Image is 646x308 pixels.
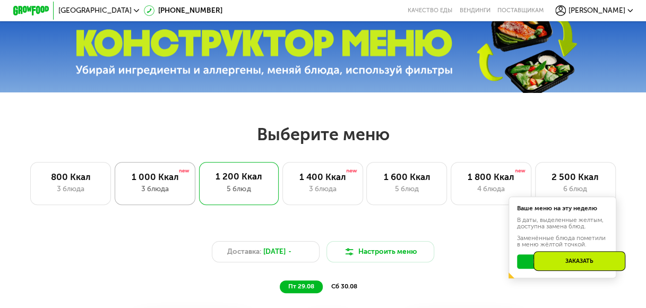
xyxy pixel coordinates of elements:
[460,172,522,182] div: 1 800 Ккал
[545,172,606,182] div: 2 500 Ккал
[376,172,437,182] div: 1 600 Ккал
[568,7,625,14] span: [PERSON_NAME]
[408,7,452,14] a: Качество еды
[331,283,357,290] span: сб 30.08
[288,283,314,290] span: пт 29.08
[263,246,286,257] span: [DATE]
[227,246,261,257] span: Доставка:
[517,235,608,248] div: Заменённые блюда пометили в меню жёлтой точкой.
[58,7,132,14] span: [GEOGRAPHIC_DATA]
[326,241,434,263] button: Настроить меню
[517,206,608,212] div: Ваше меню на эту неделю
[29,124,617,145] h2: Выберите меню
[292,172,354,182] div: 1 400 Ккал
[208,171,270,182] div: 1 200 Ккал
[533,251,625,271] div: Заказать
[124,184,186,194] div: 3 блюда
[144,5,222,16] a: [PHONE_NUMBER]
[459,7,490,14] a: Вендинги
[376,184,437,194] div: 5 блюд
[40,172,101,182] div: 800 Ккал
[40,184,101,194] div: 3 блюда
[292,184,354,194] div: 3 блюда
[545,184,606,194] div: 6 блюд
[460,184,522,194] div: 4 блюда
[497,7,544,14] div: поставщикам
[124,172,186,182] div: 1 000 Ккал
[208,184,270,194] div: 5 блюд
[517,254,575,269] button: Понятно
[517,217,608,230] div: В даты, выделенные желтым, доступна замена блюд.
